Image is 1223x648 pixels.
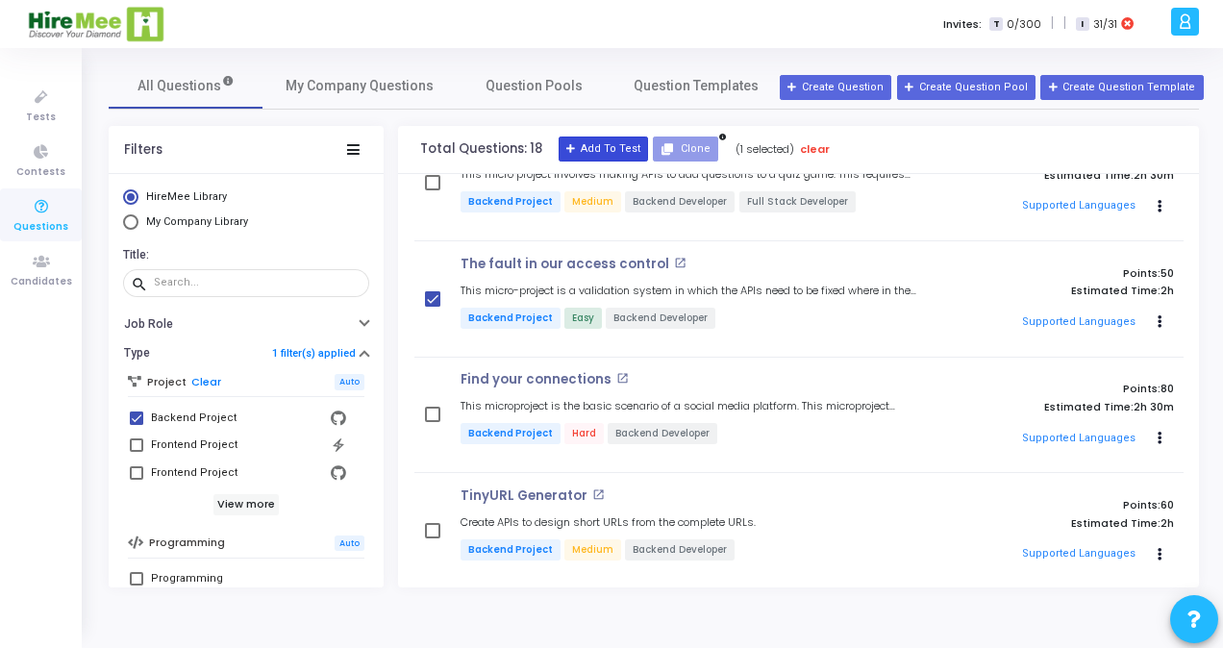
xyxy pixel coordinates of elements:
[461,372,611,387] p: Find your connections
[564,308,602,329] span: Easy
[124,142,162,158] div: Filters
[949,285,1174,297] p: Estimated Time:
[564,539,621,561] span: Medium
[461,257,669,272] p: The fault in our access control
[608,423,717,444] span: Backend Developer
[1076,17,1088,32] span: I
[123,248,364,262] h6: Title:
[1051,13,1054,34] span: |
[1134,169,1174,182] span: 2h 30m
[213,494,280,515] h6: View more
[146,190,227,203] span: HireMee Library
[606,308,715,329] span: Backend Developer
[461,516,756,529] h5: Create APIs to design short URLs from the complete URLs.
[897,75,1036,100] button: Create Question Pool
[335,374,364,390] span: Auto
[949,383,1174,395] p: Points:
[486,76,583,96] span: Question Pools
[461,400,930,412] h5: This microproject is the basic scenario of a social media platform. This microproject requires sk...
[137,76,235,96] span: All Questions
[26,110,56,126] span: Tests
[27,5,166,43] img: logo
[1040,75,1203,100] button: Create Question Template
[286,76,434,96] span: My Company Questions
[674,257,686,269] mat-icon: open_in_new
[1016,424,1142,453] button: Supported Languages
[151,407,237,430] div: Backend Project
[616,372,629,385] mat-icon: open_in_new
[564,191,621,212] span: Medium
[272,347,356,360] a: 1 filter(s) applied
[124,346,150,361] h6: Type
[151,461,237,485] div: Frontend Project
[11,274,72,290] span: Candidates
[1093,16,1117,33] span: 31/31
[949,499,1174,511] p: Points:
[1016,308,1142,336] button: Supported Languages
[461,423,561,444] span: Backend Project
[739,191,856,212] span: Full Stack Developer
[736,141,794,158] div: (1 selected)
[461,168,930,181] h5: This micro project involves making APIs to add questions to a quiz game. This requires skills lik...
[1007,16,1041,33] span: 0/300
[461,191,561,212] span: Backend Project
[109,338,384,368] button: Type1 filter(s) applied
[559,137,648,162] button: Add To Test
[151,567,223,590] div: Programming
[800,141,830,158] a: clear
[1147,193,1174,220] button: Actions
[634,76,759,96] span: Question Templates
[146,215,248,228] span: My Company Library
[949,169,1174,182] p: Estimated Time:
[1063,13,1066,34] span: |
[564,423,604,444] span: Hard
[124,317,173,332] h6: Job Role
[109,309,384,338] button: Job Role
[1147,541,1174,568] button: Actions
[1161,497,1174,512] span: 60
[780,75,891,100] button: Create Question
[1161,285,1174,297] span: 2h
[461,285,930,297] h5: This micro-project is a validation system in which the APIs need to be fixed where in the user pa...
[154,277,362,288] input: Search...
[1147,425,1174,452] button: Actions
[949,267,1174,280] p: Points:
[151,434,237,457] div: Frontend Project
[1147,309,1174,336] button: Actions
[949,517,1174,530] p: Estimated Time:
[653,137,718,162] button: Clone
[1161,265,1174,281] span: 50
[625,539,735,561] span: Backend Developer
[461,488,587,504] p: TinyURL Generator
[335,536,364,552] span: Auto
[420,141,542,157] h4: Total Questions: 18
[1016,540,1142,569] button: Supported Languages
[1161,517,1174,530] span: 2h
[461,539,561,561] span: Backend Project
[131,275,154,292] mat-icon: search
[147,376,187,388] h6: Project
[1016,192,1142,221] button: Supported Languages
[123,189,369,235] mat-radio-group: Select Library
[625,191,735,212] span: Backend Developer
[949,401,1174,413] p: Estimated Time:
[943,16,982,33] label: Invites:
[989,17,1002,32] span: T
[16,164,65,181] span: Contests
[191,376,221,388] a: Clear
[592,488,605,501] mat-icon: open_in_new
[1161,381,1174,396] span: 80
[461,308,561,329] span: Backend Project
[1134,401,1174,413] span: 2h 30m
[13,219,68,236] span: Questions
[149,536,225,549] h6: Programming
